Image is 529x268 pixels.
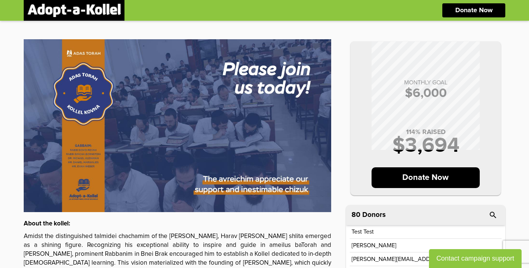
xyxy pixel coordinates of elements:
[24,39,331,212] img: QAPYlLEk04.uU41jx7c3e.jpg
[429,249,522,268] button: Contact campaign support
[372,167,480,188] p: Donate Now
[362,211,386,218] p: Donors
[352,229,374,235] p: Test test
[27,4,121,17] img: logonobg.png
[352,242,396,248] p: [PERSON_NAME]
[455,7,493,14] p: Donate Now
[352,256,491,262] p: [PERSON_NAME][EMAIL_ADDRESS][DOMAIN_NAME]
[352,211,360,218] span: 80
[489,211,498,220] i: search
[24,221,70,227] strong: About the kollel:
[358,87,493,100] p: $
[358,80,493,86] p: MONTHLY GOAL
